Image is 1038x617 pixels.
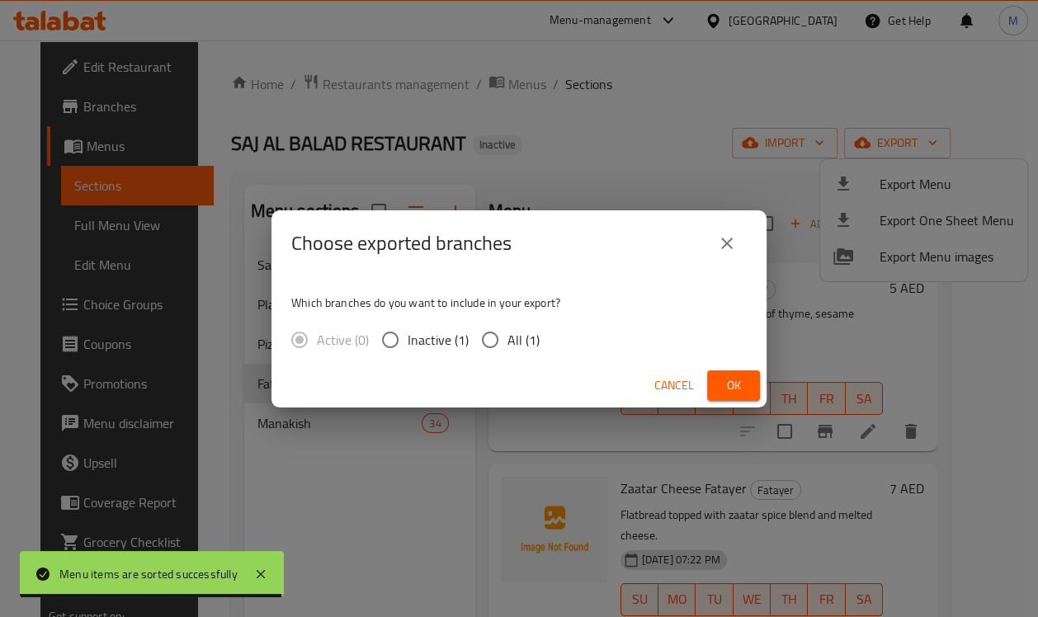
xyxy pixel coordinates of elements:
[507,330,540,350] span: All (1)
[720,375,747,396] span: Ok
[707,224,747,263] button: close
[291,294,747,311] p: Which branches do you want to include in your export?
[408,330,469,350] span: Inactive (1)
[291,230,512,257] h2: Choose exported branches
[648,370,701,401] button: Cancel
[707,370,760,401] button: Ok
[317,330,369,350] span: Active (0)
[654,375,694,396] span: Cancel
[59,565,238,583] div: Menu items are sorted successfully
